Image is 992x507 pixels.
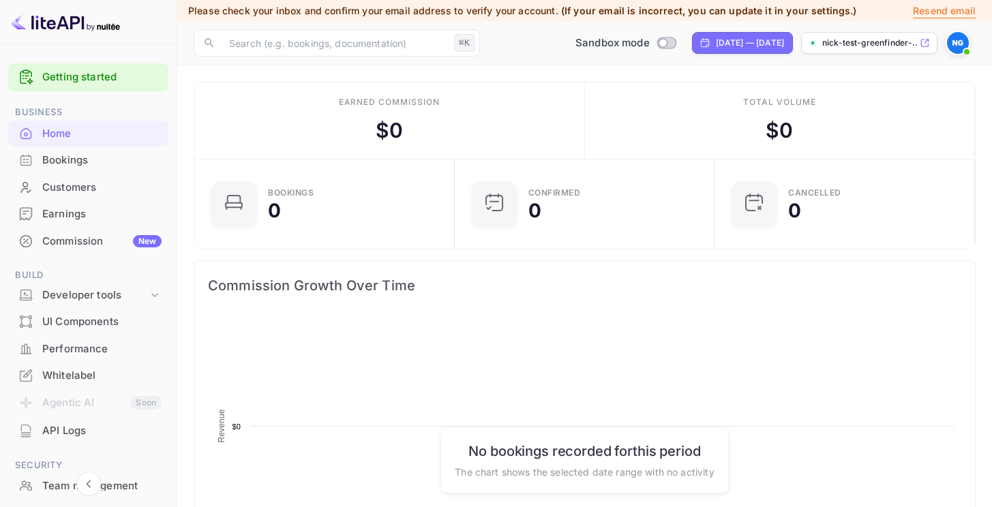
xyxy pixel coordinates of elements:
[42,70,162,85] a: Getting started
[8,473,168,498] a: Team management
[42,341,162,357] div: Performance
[8,105,168,120] span: Business
[455,442,714,459] h6: No bookings recorded for this period
[8,268,168,283] span: Build
[822,37,917,49] p: nick-test-greenfinder-...
[11,11,120,33] img: LiteAPI logo
[42,153,162,168] div: Bookings
[76,472,101,496] button: Collapse navigation
[947,32,969,54] img: Nick Test Greenfinder
[8,309,168,335] div: UI Components
[188,5,558,16] span: Please check your inbox and confirm your email address to verify your account.
[575,35,650,51] span: Sandbox mode
[42,478,162,494] div: Team management
[561,5,857,16] span: (If your email is incorrect, you can update it in your settings.)
[528,189,581,197] div: Confirmed
[8,201,168,228] div: Earnings
[8,418,168,444] div: API Logs
[208,275,961,296] span: Commission Growth Over Time
[8,363,168,388] a: Whitelabel
[376,115,403,146] div: $ 0
[42,126,162,142] div: Home
[8,336,168,361] a: Performance
[268,189,314,197] div: Bookings
[268,201,281,220] div: 0
[42,423,162,439] div: API Logs
[913,3,976,18] p: Resend email
[42,314,162,330] div: UI Components
[8,121,168,147] div: Home
[8,418,168,443] a: API Logs
[716,37,784,49] div: [DATE] — [DATE]
[8,458,168,473] span: Security
[8,473,168,500] div: Team management
[8,336,168,363] div: Performance
[8,228,168,255] div: CommissionNew
[232,422,241,431] text: $0
[42,288,148,303] div: Developer tools
[788,201,801,220] div: 0
[8,147,168,172] a: Bookings
[766,115,793,146] div: $ 0
[8,309,168,334] a: UI Components
[8,363,168,389] div: Whitelabel
[133,235,162,247] div: New
[788,189,841,197] div: CANCELLED
[8,283,168,307] div: Developer tools
[8,201,168,226] a: Earnings
[221,29,449,57] input: Search (e.g. bookings, documentation)
[42,368,162,384] div: Whitelabel
[454,34,475,52] div: ⌘K
[42,180,162,196] div: Customers
[528,201,541,220] div: 0
[42,206,162,222] div: Earnings
[743,96,816,108] div: Total volume
[8,121,168,146] a: Home
[455,464,714,478] p: The chart shows the selected date range with no activity
[8,228,168,253] a: CommissionNew
[339,96,440,108] div: Earned commission
[42,234,162,249] div: Commission
[8,63,168,91] div: Getting started
[8,174,168,200] a: Customers
[217,409,226,442] text: Revenue
[8,174,168,201] div: Customers
[8,147,168,174] div: Bookings
[570,35,681,51] div: Switch to Production mode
